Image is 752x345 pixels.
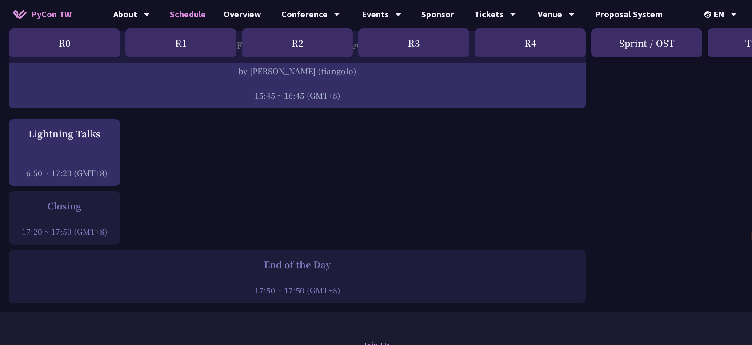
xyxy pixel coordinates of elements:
[358,28,469,57] div: R3
[31,8,72,21] span: PyCon TW
[13,127,116,140] div: Lightning Talks
[13,90,581,101] div: 15:45 ~ 16:45 (GMT+8)
[13,10,27,19] img: Home icon of PyCon TW 2025
[13,285,581,296] div: 17:50 ~ 17:50 (GMT+8)
[13,127,116,178] a: Lightning Talks 16:50 ~ 17:20 (GMT+8)
[475,28,586,57] div: R4
[13,199,116,213] div: Closing
[242,28,353,57] div: R2
[13,39,581,101] a: Behind the scenes of FastAPI and friends for developers and builders by [PERSON_NAME] (tiangolo) ...
[704,11,713,18] img: Locale Icon
[13,65,581,76] div: by [PERSON_NAME] (tiangolo)
[13,167,116,178] div: 16:50 ~ 17:20 (GMT+8)
[4,3,80,25] a: PyCon TW
[13,258,581,271] div: End of the Day
[9,28,120,57] div: R0
[591,28,702,57] div: Sprint / OST
[13,226,116,237] div: 17:20 ~ 17:50 (GMT+8)
[125,28,236,57] div: R1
